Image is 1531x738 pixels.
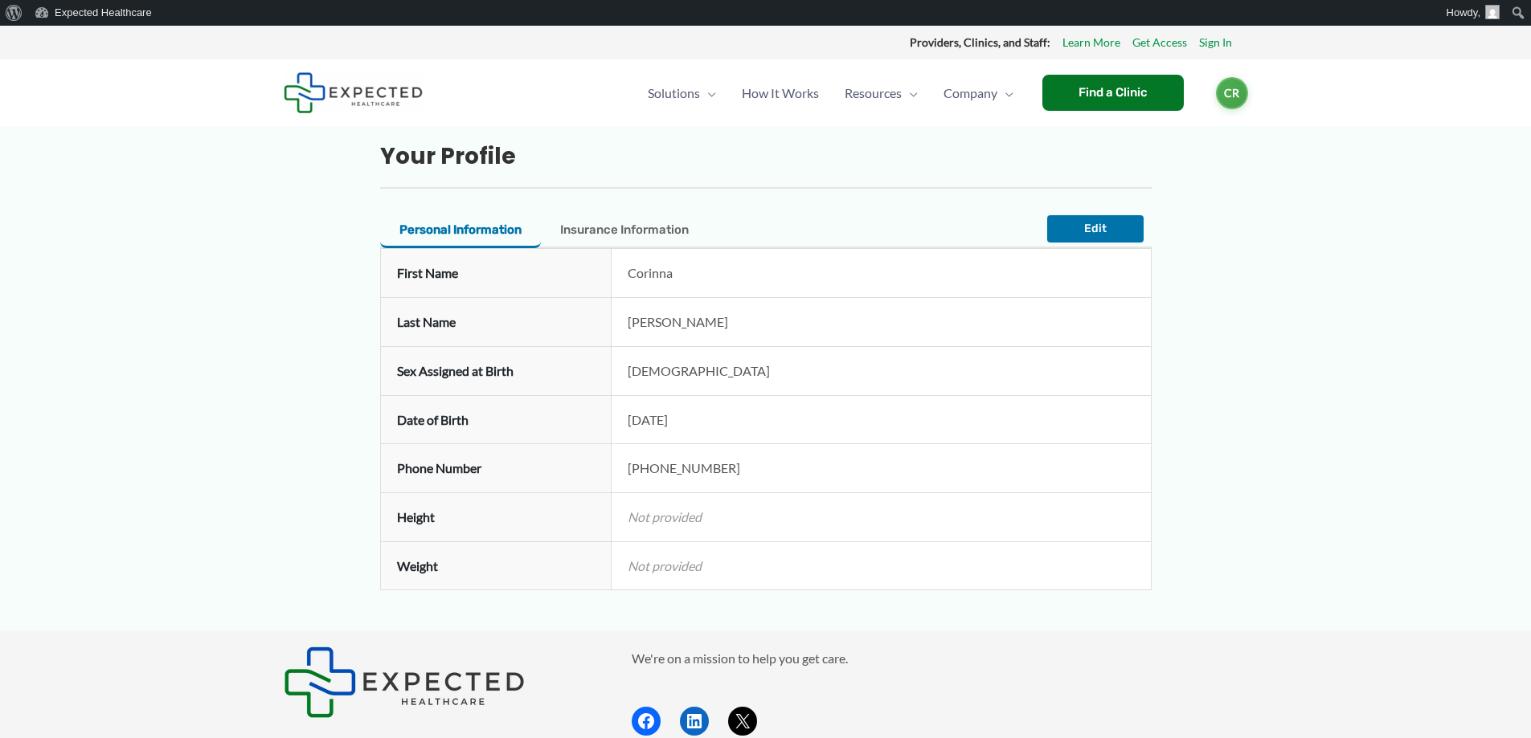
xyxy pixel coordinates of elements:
a: How It Works [729,65,832,121]
th: Last Name [380,298,612,347]
a: SolutionsMenu Toggle [635,65,729,121]
td: [PERSON_NAME] [612,298,1151,347]
em: Not provided [628,558,702,573]
th: First Name [380,249,612,298]
button: Insurance Information [541,214,708,248]
em: Not provided [628,509,702,524]
th: Sex Assigned at Birth [380,346,612,395]
span: Menu Toggle [997,65,1013,121]
th: Weight [380,541,612,590]
th: Phone Number [380,444,612,493]
th: Date of Birth [380,395,612,444]
button: Edit [1047,215,1144,243]
span: How It Works [742,65,819,121]
button: Personal Information [380,214,541,248]
p: We're on a mission to help you get care. [632,646,1248,671]
span: Company [944,65,997,121]
img: Expected Healthcare Logo - side, dark font, small [284,646,525,718]
a: CR [1216,77,1248,109]
a: Sign In [1199,32,1232,53]
img: Expected Healthcare Logo - side, dark font, small [284,72,423,113]
a: Get Access [1132,32,1187,53]
td: [DEMOGRAPHIC_DATA] [612,346,1151,395]
th: Height [380,492,612,541]
nav: Primary Site Navigation [635,65,1026,121]
aside: Footer Widget 2 [632,646,1248,736]
strong: Providers, Clinics, and Staff: [910,35,1050,49]
a: ResourcesMenu Toggle [832,65,931,121]
span: Solutions [648,65,700,121]
aside: Footer Widget 1 [284,646,592,718]
td: Corinna [612,249,1151,298]
span: Menu Toggle [700,65,716,121]
a: Learn More [1062,32,1120,53]
a: Find a Clinic [1042,75,1184,111]
a: CompanyMenu Toggle [931,65,1026,121]
span: Resources [845,65,902,121]
td: [PHONE_NUMBER] [612,444,1151,493]
span: Menu Toggle [902,65,918,121]
h2: Your Profile [380,142,1152,171]
td: [DATE] [612,395,1151,444]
